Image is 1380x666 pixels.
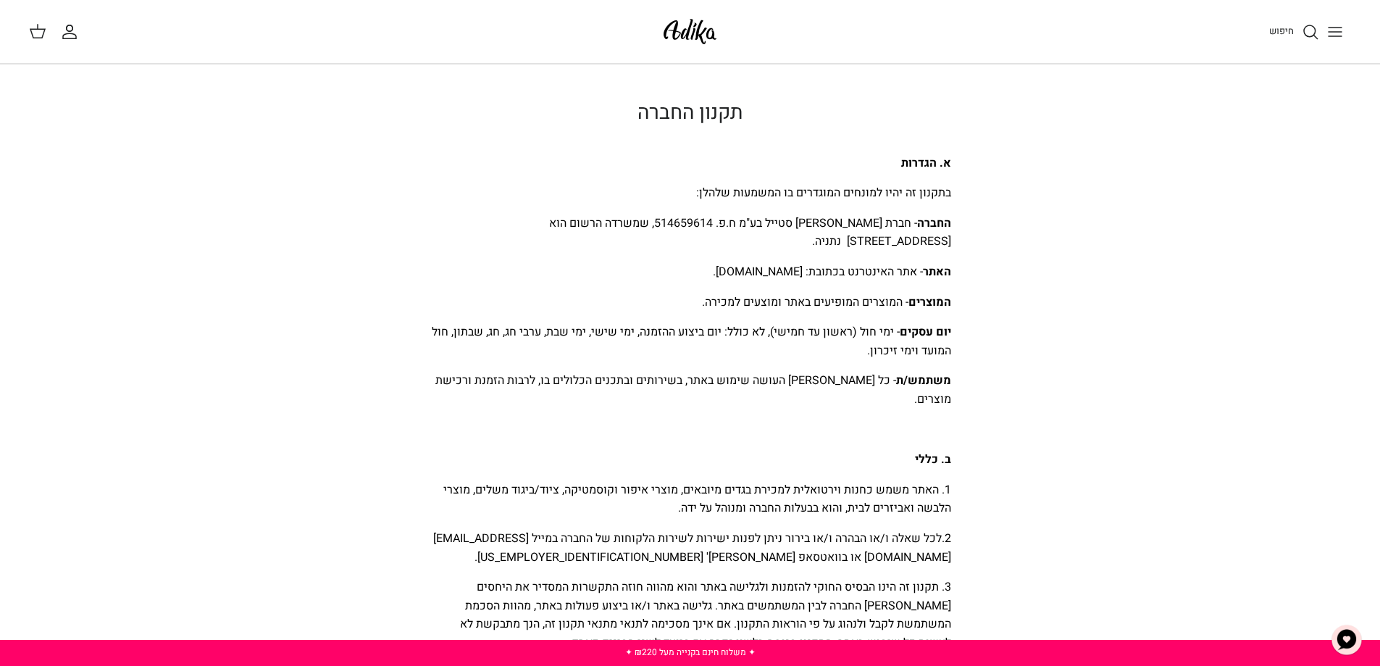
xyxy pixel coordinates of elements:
[443,481,951,517] span: 1. האתר משמש כחנות וירטואלית למכירת בגדים מיובאים, מוצרי איפור וקוסמטיקה, ציוד/ביגוד משלים, מוצרי...
[915,451,951,468] strong: ב. כללי
[908,294,951,311] strong: המוצרים
[460,578,951,652] span: 3. תקנון זה הינו הבסיס החוקי להזמנות ולגלישה באתר והוא מהווה חוזה התקשרות המסדיר את היחסים [PERSO...
[702,294,951,311] span: - המוצרים המופיעים באתר ומוצעים למכירה.
[1319,16,1351,48] button: Toggle menu
[61,23,84,41] a: החשבון שלי
[659,14,721,49] img: Adika IL
[901,154,951,172] strong: א. הגדרות
[432,323,951,359] span: - ימי חול (ראשון עד חמישי), לא כולל: יום ביצוע ההזמנה, ימי שישי, ימי שבת, ערבי חג, חג, שבתון, חול...
[435,372,951,408] span: - כל [PERSON_NAME] העושה שימוש באתר, בשירותים ובתכנים הכלולים בו, לרבות הזמנת ורכישת מוצרים.
[1269,24,1294,38] span: חיפוש
[549,215,951,251] span: - חברת [PERSON_NAME] סטייל בע"מ ח.פ. 514659614, שמשרדה הרשום הוא [STREET_ADDRESS] נתניה.
[625,646,756,659] a: ✦ משלוח חינם בקנייה מעל ₪220 ✦
[713,263,951,280] span: - אתר האינטרנט בכתובת: [DOMAIN_NAME].
[923,263,951,280] strong: האתר
[900,323,951,341] strong: יום עסקים
[896,372,951,389] strong: משתמש/ת
[917,215,951,232] strong: החברה
[1269,23,1319,41] a: חיפוש
[1325,618,1368,662] button: צ'אט
[433,530,951,566] span: 2.
[696,184,951,201] span: בתקנון זה יהיו למונחים המוגדרים בו המשמעות שלהלן:
[430,101,951,125] h1: תקנון החברה
[433,530,951,566] span: לכל שאלה ו/או הבהרה ו/או בירור ניתן לפנות ישירות לשירות הלקוחות של החברה במייל [EMAIL_ADDRESS][DO...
